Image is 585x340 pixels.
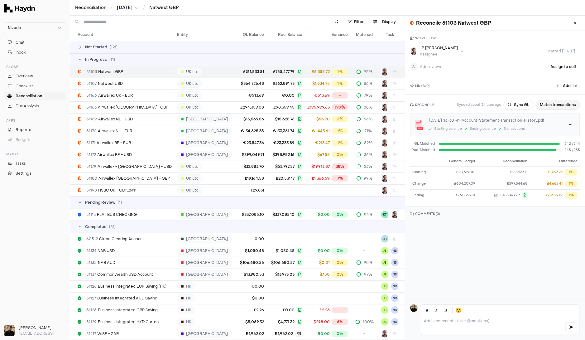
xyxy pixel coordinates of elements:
[177,186,203,194] div: UK Ltd
[391,247,399,255] span: ND
[364,69,373,74] span: 98%
[86,236,98,241] span: 60512
[381,318,389,326] button: JS
[86,164,96,169] span: 51179
[276,248,295,253] span: $1,050.48
[86,272,96,277] span: 51137
[86,93,97,98] span: 51166
[318,248,330,253] span: $0.00
[86,260,115,265] span: NAB AUD
[4,169,66,178] a: Settings
[86,93,133,98] span: Airwallex UK - EUR
[391,283,399,290] button: ND
[346,284,348,289] span: -
[234,280,266,292] td: €0.00
[86,272,153,277] span: CommonWealth USD Account
[381,330,389,338] button: JP Smit
[420,64,444,69] span: Add reviewer
[381,151,389,158] img: JP Smit
[381,139,389,147] button: JP Smit
[332,271,348,278] div: 0%
[414,120,424,130] img: application/pdf
[86,129,132,134] span: Airwallex NL - EUR
[332,116,348,122] div: 0%
[109,4,114,11] span: /
[16,40,25,45] span: Chat
[364,248,366,253] span: -
[85,224,107,229] span: Completed
[381,294,389,302] span: JS
[86,284,97,289] span: 51126
[547,181,563,187] div: £4,662.41
[381,115,389,123] button: JP Smit
[177,151,232,159] div: [GEOGRAPHIC_DATA]
[4,159,66,168] a: Tasks
[4,4,35,12] img: Haydn Logo
[391,306,399,314] span: ND
[381,271,389,278] span: JS
[457,102,501,108] p: Synced about 3 hours ago
[504,100,533,110] button: Sync GL
[272,212,295,217] span: $337,085.10
[454,306,463,315] button: 😊
[354,19,364,24] span: Filter
[86,140,95,145] span: 51171
[234,269,266,280] td: $13,980.53
[507,181,528,187] span: £599,544.68
[317,152,330,157] span: $67.55
[234,245,266,257] td: $1,050.48
[86,260,97,265] span: 51135
[381,68,389,75] button: JP Smit
[316,117,330,122] span: $56.20
[282,93,295,98] span: €0.00
[332,104,348,110] div: 199%
[86,176,97,181] span: 51180
[381,235,389,243] span: BH
[381,175,389,182] img: JP Smit
[70,28,175,41] th: Account
[510,170,528,175] span: £155,933.11
[300,236,302,241] span: -
[410,46,464,57] button: JP SmitJP [PERSON_NAME]Assignee
[565,181,578,187] div: 1%
[364,212,373,217] span: 94%
[4,92,66,100] a: Reconciliation
[381,104,389,111] button: JP Smit
[381,127,389,135] img: JP Smit
[381,163,389,170] img: JP Smit
[536,100,580,110] a: Match transactions
[332,140,348,146] div: 1%
[391,271,399,278] span: ND
[85,57,107,62] span: In Progress
[4,135,66,144] button: Budgets
[410,36,580,41] h3: WORKFLOW
[381,211,389,218] button: KT
[177,270,232,279] div: [GEOGRAPHIC_DATA]
[381,187,389,194] button: JP Smit
[410,103,434,107] h3: RECONCILE
[86,164,172,169] span: Airwallex - [GEOGRAPHIC_DATA] - USD
[381,306,389,314] span: JS
[391,318,399,326] button: ND
[177,68,203,76] div: UK Ltd
[435,157,478,167] th: General Ledger
[364,284,366,289] span: -
[234,149,266,161] td: $399,049.71
[177,235,232,243] div: [GEOGRAPHIC_DATA]
[16,73,33,79] span: Overview
[547,62,580,72] button: Assign to self
[391,294,399,302] button: ND
[381,283,389,290] span: JS
[410,63,444,70] button: Addreviewer
[273,129,295,134] span: €133,381.74
[4,38,66,47] button: Chat
[234,184,266,196] td: (£9.83)
[332,248,348,254] div: 0%
[410,167,435,178] td: Starting
[234,161,266,172] td: $32,883.70
[456,307,462,314] span: 😊
[300,188,302,193] span: -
